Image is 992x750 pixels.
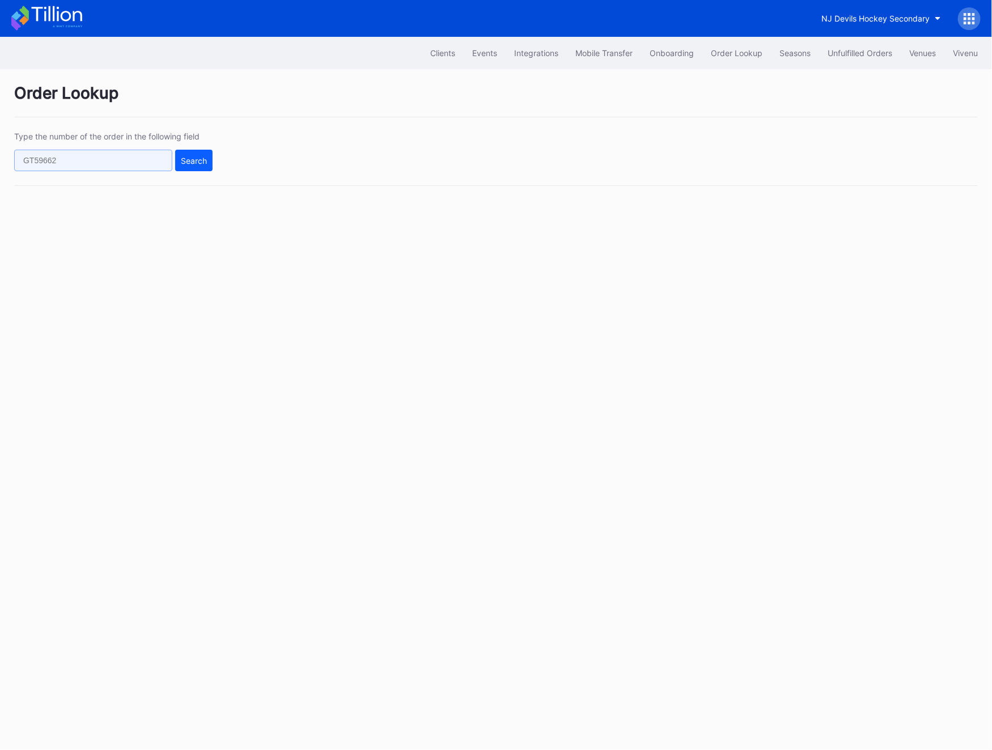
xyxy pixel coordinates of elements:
[422,43,464,63] button: Clients
[430,48,455,58] div: Clients
[944,43,986,63] button: Vivenu
[14,132,213,141] div: Type the number of the order in the following field
[175,150,213,171] button: Search
[909,48,936,58] div: Venues
[181,156,207,166] div: Search
[14,150,172,171] input: GT59662
[575,48,633,58] div: Mobile Transfer
[464,43,506,63] button: Events
[953,48,978,58] div: Vivenu
[821,14,930,23] div: NJ Devils Hockey Secondary
[702,43,771,63] button: Order Lookup
[711,48,762,58] div: Order Lookup
[779,48,811,58] div: Seasons
[14,83,978,117] div: Order Lookup
[641,43,702,63] button: Onboarding
[472,48,497,58] div: Events
[819,43,901,63] button: Unfulfilled Orders
[506,43,567,63] button: Integrations
[567,43,641,63] button: Mobile Transfer
[813,8,949,29] button: NJ Devils Hockey Secondary
[771,43,819,63] button: Seasons
[650,48,694,58] div: Onboarding
[828,48,892,58] div: Unfulfilled Orders
[514,48,558,58] div: Integrations
[901,43,944,63] button: Venues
